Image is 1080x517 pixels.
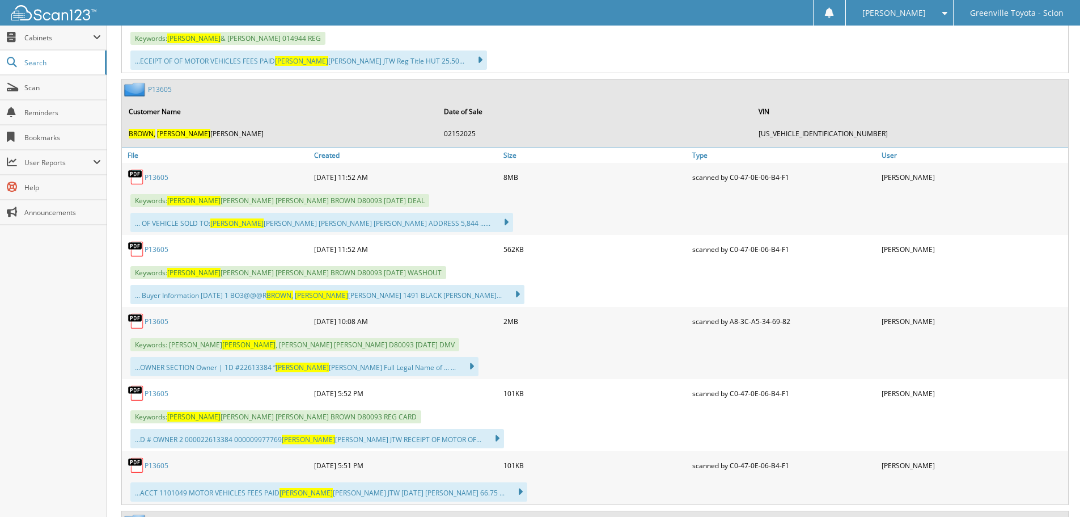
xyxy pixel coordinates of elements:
span: Keywords: [PERSON_NAME] [PERSON_NAME] BROWN D80093 [DATE] DEAL [130,194,429,207]
span: Bookmarks [24,133,101,142]
span: Help [24,183,101,192]
div: scanned by C0-47-0E-06-B4-F1 [689,454,879,477]
span: [PERSON_NAME] [275,56,328,66]
div: [DATE] 5:51 PM [311,454,501,477]
div: [PERSON_NAME] [879,382,1068,405]
span: [PERSON_NAME] [282,435,335,444]
div: ... OF VEHICLE SOLD TO: [PERSON_NAME] [PERSON_NAME] [PERSON_NAME] ADDRESS 5,844 ...... [130,213,513,232]
td: 02152025 [438,124,752,143]
span: Keywords: & [PERSON_NAME] 014944 REG [130,32,325,45]
div: [DATE] 11:52 AM [311,238,501,260]
div: scanned by C0-47-0E-06-B4-F1 [689,382,879,405]
a: P13605 [145,245,168,254]
span: [PERSON_NAME] [167,33,221,43]
div: 101KB [501,454,690,477]
a: Created [311,148,501,163]
span: Search [24,58,99,68]
img: folder2.png [124,82,148,96]
a: P13605 [145,317,168,326]
a: File [122,148,311,163]
a: Type [689,148,879,163]
img: PDF.png [128,457,145,474]
img: PDF.png [128,313,145,330]
span: Announcements [24,208,101,217]
img: PDF.png [128,385,145,402]
div: ...OWNER SECTION Owner | 1D #22613384 “ [PERSON_NAME] Full Legal Name of ... ... [130,357,478,376]
span: [PERSON_NAME] [210,218,264,228]
span: [PERSON_NAME] [279,488,333,498]
span: Cabinets [24,33,93,43]
span: Greenville Toyota - Scion [970,10,1064,16]
img: PDF.png [128,241,145,258]
a: User [879,148,1068,163]
img: scan123-logo-white.svg [11,5,96,20]
div: [PERSON_NAME] [879,454,1068,477]
img: PDF.png [128,169,145,186]
span: [PERSON_NAME] [167,268,221,278]
div: 101KB [501,382,690,405]
div: [DATE] 10:08 AM [311,310,501,333]
div: scanned by C0-47-0E-06-B4-F1 [689,238,879,260]
div: [DATE] 5:52 PM [311,382,501,405]
span: BROWN, [129,129,155,138]
iframe: Chat Widget [1023,463,1080,517]
th: Date of Sale [438,100,752,123]
th: VIN [753,100,1067,123]
span: BROWN, [266,291,293,300]
span: Keywords: [PERSON_NAME] [PERSON_NAME] BROWN D80093 [DATE] WASHOUT [130,266,446,279]
div: ...ACCT 1101049 MOTOR VEHICLES FEES PAID [PERSON_NAME] JTW [DATE] [PERSON_NAME] 66.75 ... [130,482,527,502]
a: P13605 [145,461,168,470]
span: [PERSON_NAME] [862,10,926,16]
div: [PERSON_NAME] [879,166,1068,188]
span: [PERSON_NAME] [167,196,221,205]
a: P13605 [145,173,168,182]
div: [PERSON_NAME] [879,310,1068,333]
span: [PERSON_NAME] [167,412,221,422]
span: Reminders [24,108,101,117]
div: scanned by C0-47-0E-06-B4-F1 [689,166,879,188]
a: Size [501,148,690,163]
span: Scan [24,83,101,93]
a: P13605 [145,389,168,398]
span: Keywords: [PERSON_NAME] , [PERSON_NAME] [PERSON_NAME] D80093 [DATE] DMV [130,338,459,351]
a: P13605 [148,85,172,94]
div: scanned by A8-3C-A5-34-69-82 [689,310,879,333]
span: [PERSON_NAME] [295,291,348,300]
div: 562KB [501,238,690,260]
div: ...D # OWNER 2 000022613384 000009977769 [PERSON_NAME] JTW RECEIPT OF MOTOR OF... [130,429,504,448]
span: User Reports [24,158,93,167]
span: [PERSON_NAME] [222,340,276,350]
div: 8MB [501,166,690,188]
div: ... Buyer Information [DATE] 1 BO3@@@R [PERSON_NAME] 1491 BLACK [PERSON_NAME]... [130,285,524,304]
th: Customer Name [123,100,437,123]
span: [PERSON_NAME] [157,129,210,138]
span: [PERSON_NAME] [276,363,329,372]
td: [PERSON_NAME] [123,124,437,143]
div: ...ECEIPT OF OF MOTOR VEHICLES FEES PAID [PERSON_NAME] JTW Reg Title HUT 25.50... [130,51,487,70]
td: [US_VEHICLE_IDENTIFICATION_NUMBER] [753,124,1067,143]
div: [DATE] 11:52 AM [311,166,501,188]
div: 2MB [501,310,690,333]
span: Keywords: [PERSON_NAME] [PERSON_NAME] BROWN D80093 REG CARD [130,410,421,423]
div: [PERSON_NAME] [879,238,1068,260]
